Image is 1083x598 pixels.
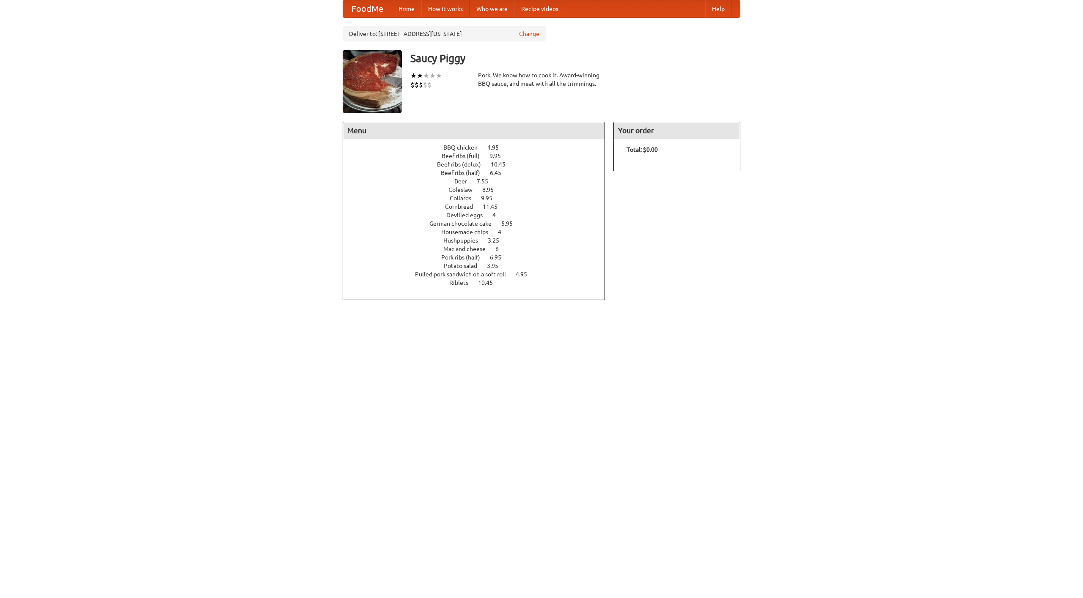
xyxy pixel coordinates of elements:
a: Recipe videos [514,0,565,17]
span: 5.95 [501,220,521,227]
span: Beef ribs (half) [441,169,489,176]
span: 4 [498,229,510,235]
a: Pulled pork sandwich on a soft roll 4.95 [415,271,543,278]
span: Potato salad [444,262,486,269]
a: Collards 9.95 [450,195,508,202]
a: FoodMe [343,0,392,17]
li: ★ [423,71,429,80]
a: How it works [421,0,470,17]
span: Coleslaw [448,186,481,193]
span: Beer [454,178,476,185]
a: Beef ribs (delux) 10.45 [437,161,521,168]
h4: Menu [343,122,605,139]
a: Riblets 10.45 [449,279,509,286]
span: 7.55 [477,178,497,185]
span: BBQ chicken [443,144,486,151]
span: 6.95 [490,254,510,261]
a: Coleslaw 8.95 [448,186,509,193]
span: 8.95 [482,186,502,193]
span: Collards [450,195,480,202]
a: BBQ chicken 4.95 [443,144,514,151]
a: Hushpuppies 3.25 [443,237,515,244]
li: $ [419,80,423,90]
span: 3.25 [488,237,508,244]
span: 4 [492,212,504,218]
li: $ [410,80,415,90]
span: Cornbread [445,203,481,210]
a: Potato salad 3.95 [444,262,514,269]
span: 9.95 [481,195,501,202]
span: Mac and cheese [443,246,494,252]
span: 6 [495,246,507,252]
a: Beef ribs (half) 6.45 [441,169,517,176]
span: 4.95 [516,271,536,278]
span: 11.45 [483,203,506,210]
li: ★ [417,71,423,80]
span: Housemade chips [441,229,497,235]
a: Help [705,0,731,17]
li: $ [415,80,419,90]
span: Beef ribs (full) [442,153,488,159]
li: ★ [436,71,442,80]
span: Pulled pork sandwich on a soft roll [415,271,514,278]
span: 10.45 [491,161,514,168]
h4: Your order [614,122,740,139]
a: Beef ribs (full) 9.95 [442,153,517,159]
a: Cornbread 11.45 [445,203,513,210]
span: Riblets [449,279,477,286]
span: German chocolate cake [429,220,500,227]
span: 3.95 [487,262,507,269]
span: 6.45 [490,169,510,176]
div: Deliver to: [STREET_ADDRESS][US_STATE] [343,26,546,41]
span: Hushpuppies [443,237,487,244]
span: Pork ribs (half) [441,254,489,261]
li: $ [423,80,427,90]
span: 10.45 [478,279,501,286]
a: Housemade chips 4 [441,229,517,235]
li: ★ [410,71,417,80]
span: 9.95 [489,153,509,159]
span: 4.95 [487,144,507,151]
li: ★ [429,71,436,80]
a: Home [392,0,421,17]
a: Devilled eggs 4 [446,212,511,218]
a: Change [519,30,539,38]
a: Mac and cheese 6 [443,246,514,252]
b: Total: $0.00 [627,146,658,153]
img: angular.jpg [343,50,402,113]
span: Devilled eggs [446,212,491,218]
li: $ [427,80,432,90]
div: Pork. We know how to cook it. Award-winning BBQ sauce, and meat with all the trimmings. [478,71,605,88]
a: Beer 7.55 [454,178,504,185]
a: Pork ribs (half) 6.95 [441,254,517,261]
a: German chocolate cake 5.95 [429,220,528,227]
h3: Saucy Piggy [410,50,740,67]
span: Beef ribs (delux) [437,161,489,168]
a: Who we are [470,0,514,17]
